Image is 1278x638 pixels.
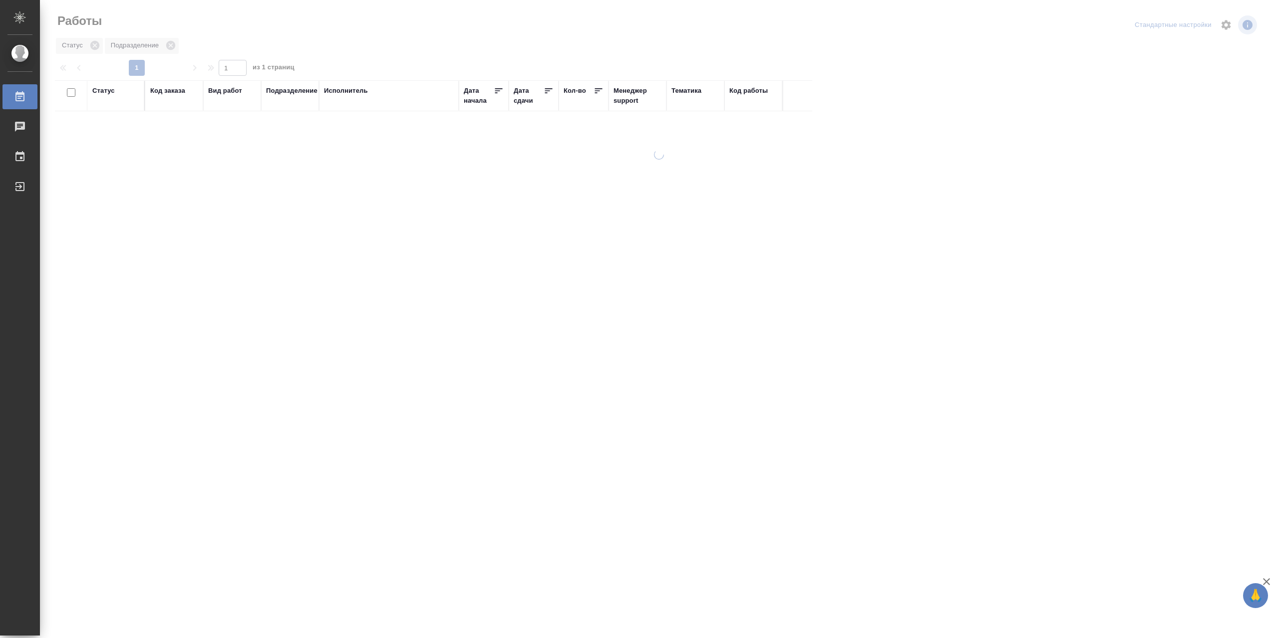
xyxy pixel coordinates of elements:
[614,86,661,106] div: Менеджер support
[729,86,768,96] div: Код работы
[464,86,494,106] div: Дата начала
[1247,585,1264,606] span: 🙏
[564,86,586,96] div: Кол-во
[92,86,115,96] div: Статус
[514,86,544,106] div: Дата сдачи
[1243,583,1268,608] button: 🙏
[324,86,368,96] div: Исполнитель
[208,86,242,96] div: Вид работ
[150,86,185,96] div: Код заказа
[266,86,318,96] div: Подразделение
[671,86,701,96] div: Тематика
